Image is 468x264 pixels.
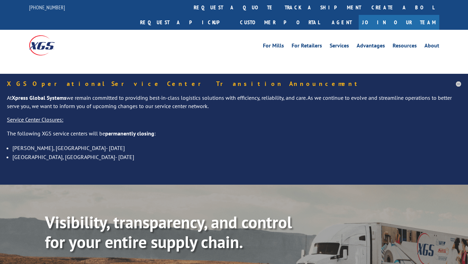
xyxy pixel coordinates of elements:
a: Advantages [357,43,385,51]
a: [PHONE_NUMBER] [29,4,65,11]
a: For Retailers [292,43,322,51]
a: Services [330,43,349,51]
b: Visibility, transparency, and control for your entire supply chain. [45,211,292,253]
u: Service Center Closures: [7,116,63,123]
a: Join Our Team [359,15,439,30]
strong: permanently closing [105,130,154,137]
li: [GEOGRAPHIC_DATA], [GEOGRAPHIC_DATA]- [DATE] [12,152,461,161]
a: For Mills [263,43,284,51]
a: Request a pickup [135,15,235,30]
a: Resources [393,43,417,51]
p: At we remain committed to providing best-in-class logistics solutions with efficiency, reliabilit... [7,94,461,116]
a: About [424,43,439,51]
li: [PERSON_NAME], [GEOGRAPHIC_DATA]- [DATE] [12,143,461,152]
h5: XGS Operational Service Center Transition Announcement [7,81,461,87]
p: The following XGS service centers will be : [7,130,461,143]
a: Agent [325,15,359,30]
a: Customer Portal [235,15,325,30]
strong: Xpress Global Systems [12,94,66,101]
